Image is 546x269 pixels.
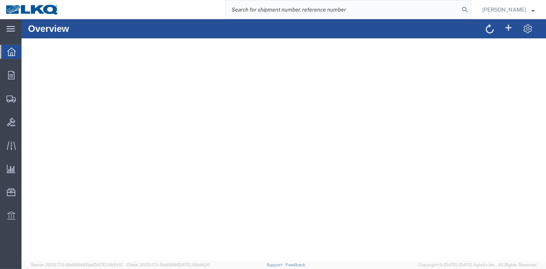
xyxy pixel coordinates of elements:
[482,5,526,14] span: Praveen Nagaraj
[31,262,123,267] span: Server: 2025.17.0-16a969492de
[126,262,210,267] span: Client: 2025.17.0-5dd568f
[419,262,537,268] span: Copyright © [DATE]-[DATE] Agistix Inc., All Rights Reserved
[482,5,535,14] button: [PERSON_NAME]
[178,262,210,267] span: [DATE] 08:44:20
[93,262,123,267] span: [DATE] 09:51:12
[226,0,459,19] input: Search for shipment number, reference number
[5,4,59,15] img: logo
[286,262,305,267] a: Feedback
[266,262,286,267] a: Support
[22,19,546,261] iframe: FS Legacy Container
